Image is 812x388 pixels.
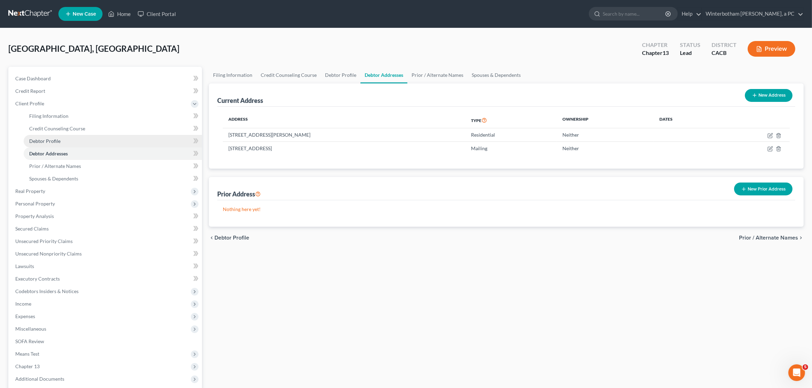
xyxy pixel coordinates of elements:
[15,75,51,81] span: Case Dashboard
[557,128,654,142] td: Neither
[29,163,81,169] span: Prior / Alternate Names
[24,110,202,122] a: Filing Information
[15,326,46,332] span: Miscellaneous
[15,288,79,294] span: Codebtors Insiders & Notices
[465,128,557,142] td: Residential
[680,49,700,57] div: Lead
[407,67,468,83] a: Prior / Alternate Names
[702,8,803,20] a: Winterbotham [PERSON_NAME], a PC
[214,235,249,241] span: Debtor Profile
[209,235,214,241] i: chevron_left
[739,235,804,241] button: Prior / Alternate Names chevron_right
[15,363,40,369] span: Chapter 13
[15,100,44,106] span: Client Profile
[654,112,717,128] th: Dates
[209,67,257,83] a: Filing Information
[15,238,73,244] span: Unsecured Priority Claims
[734,183,793,195] button: New Prior Address
[10,248,202,260] a: Unsecured Nonpriority Claims
[557,142,654,155] td: Neither
[10,210,202,223] a: Property Analysis
[29,113,68,119] span: Filing Information
[739,235,798,241] span: Prior / Alternate Names
[24,160,202,172] a: Prior / Alternate Names
[10,85,202,97] a: Credit Report
[257,67,321,83] a: Credit Counseling Course
[24,122,202,135] a: Credit Counseling Course
[223,206,790,213] p: Nothing here yet!
[73,11,96,17] span: New Case
[15,313,35,319] span: Expenses
[465,112,557,128] th: Type
[10,260,202,273] a: Lawsuits
[15,263,34,269] span: Lawsuits
[10,223,202,235] a: Secured Claims
[465,142,557,155] td: Mailing
[10,273,202,285] a: Executory Contracts
[29,151,68,156] span: Debtor Addresses
[29,138,60,144] span: Debtor Profile
[24,135,202,147] a: Debtor Profile
[321,67,360,83] a: Debtor Profile
[803,364,808,370] span: 5
[217,190,261,198] div: Prior Address
[29,176,78,181] span: Spouses & Dependents
[678,8,701,20] a: Help
[712,41,737,49] div: District
[209,235,249,241] button: chevron_left Debtor Profile
[680,41,700,49] div: Status
[8,43,179,54] span: [GEOGRAPHIC_DATA], [GEOGRAPHIC_DATA]
[10,235,202,248] a: Unsecured Priority Claims
[603,7,666,20] input: Search by name...
[15,376,64,382] span: Additional Documents
[15,301,31,307] span: Income
[15,338,44,344] span: SOFA Review
[15,251,82,257] span: Unsecured Nonpriority Claims
[15,351,39,357] span: Means Test
[468,67,525,83] a: Spouses & Dependents
[712,49,737,57] div: CACB
[217,96,263,105] div: Current Address
[788,364,805,381] iframe: Intercom live chat
[223,142,465,155] td: [STREET_ADDRESS]
[24,172,202,185] a: Spouses & Dependents
[10,72,202,85] a: Case Dashboard
[15,88,45,94] span: Credit Report
[663,49,669,56] span: 13
[15,213,54,219] span: Property Analysis
[105,8,134,20] a: Home
[748,41,795,57] button: Preview
[15,276,60,282] span: Executory Contracts
[745,89,793,102] button: New Address
[15,226,49,232] span: Secured Claims
[360,67,407,83] a: Debtor Addresses
[134,8,179,20] a: Client Portal
[223,128,465,142] td: [STREET_ADDRESS][PERSON_NAME]
[642,49,669,57] div: Chapter
[24,147,202,160] a: Debtor Addresses
[10,335,202,348] a: SOFA Review
[15,188,45,194] span: Real Property
[223,112,465,128] th: Address
[557,112,654,128] th: Ownership
[798,235,804,241] i: chevron_right
[642,41,669,49] div: Chapter
[29,126,85,131] span: Credit Counseling Course
[15,201,55,207] span: Personal Property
